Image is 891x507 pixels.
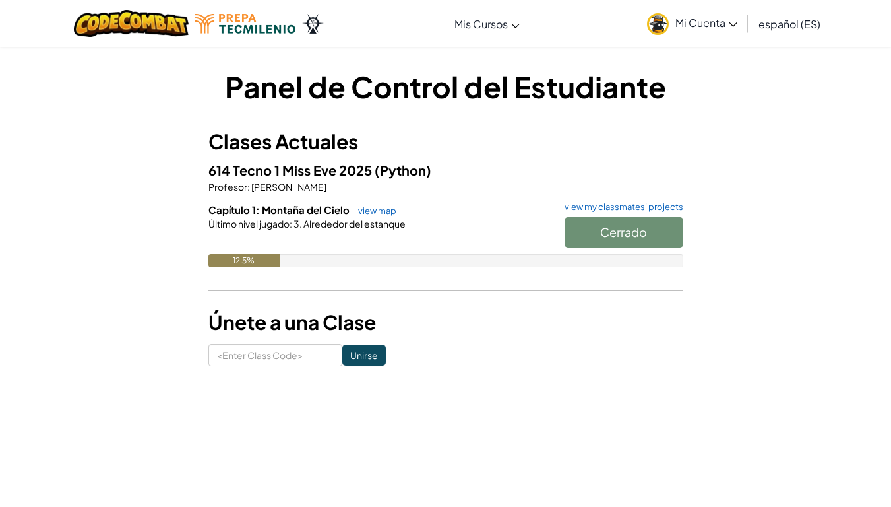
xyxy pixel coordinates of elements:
[352,205,396,216] a: view map
[640,3,744,44] a: Mi Cuenta
[290,218,292,230] span: :
[302,14,323,34] img: Ozaria
[195,14,295,34] img: Tecmilenio logo
[454,17,508,31] span: Mis Cursos
[292,218,302,230] span: 3.
[375,162,431,178] span: (Python)
[208,127,683,156] h3: Clases Actuales
[342,345,386,366] input: Unirse
[250,181,326,193] span: [PERSON_NAME]
[758,17,820,31] span: español (ES)
[208,308,683,337] h3: Únete a una Clase
[448,6,526,42] a: Mis Cursos
[208,203,352,216] span: Capítulo 1: Montaña del Cielo
[752,6,827,42] a: español (ES)
[647,13,669,35] img: avatar
[675,16,737,30] span: Mi Cuenta
[302,218,406,230] span: Alrededor del estanque
[247,181,250,193] span: :
[208,162,375,178] span: 614 Tecno 1 Miss Eve 2025
[208,181,247,193] span: Profesor
[558,203,683,211] a: view my classmates' projects
[208,66,683,107] h1: Panel de Control del Estudiante
[208,218,290,230] span: Último nivel jugado
[74,10,189,37] img: CodeCombat logo
[208,344,342,366] input: <Enter Class Code>
[208,254,280,267] div: 12.5%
